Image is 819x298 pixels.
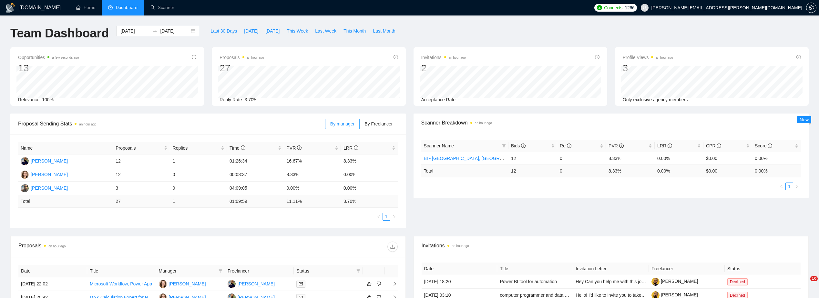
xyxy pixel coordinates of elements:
a: FN[PERSON_NAME] [228,281,275,286]
a: CA[PERSON_NAME] [21,172,68,177]
button: setting [806,3,816,13]
td: 8.33% [606,152,655,164]
button: This Week [283,26,312,36]
td: 00:08:37 [227,168,284,182]
span: Invitations [422,242,801,250]
span: filter [356,269,360,273]
a: 1 [786,183,793,190]
span: Manager [159,267,216,274]
a: 1 [383,213,390,220]
span: filter [217,266,224,276]
td: 0.00 % [655,164,703,177]
div: [PERSON_NAME] [31,184,68,192]
th: Freelancer [649,263,725,275]
th: Title [87,265,156,277]
td: 0.00% [655,152,703,164]
span: info-circle [717,144,721,148]
span: info-circle [619,144,624,148]
td: 8.33% [341,154,398,168]
button: right [390,213,398,221]
span: mail [299,282,303,286]
div: [PERSON_NAME] [31,157,68,164]
div: 13 [18,62,79,74]
span: right [795,184,799,188]
th: Name [18,142,113,154]
span: Profile Views [623,54,673,61]
td: 3 [113,182,170,195]
time: an hour ago [475,121,492,125]
td: 3.70 % [341,195,398,208]
td: 1 [170,195,227,208]
td: 8.33% [284,168,341,182]
th: Status [725,263,801,275]
button: download [387,242,398,252]
span: Scanner Name [424,143,454,148]
li: 1 [383,213,390,221]
span: Re [560,143,571,148]
time: a few seconds ago [52,56,79,59]
div: [PERSON_NAME] [31,171,68,178]
th: Manager [156,265,225,277]
td: Power BI tool for automation [497,275,573,289]
img: FN [21,157,29,165]
span: Opportunities [18,54,79,61]
span: info-circle [567,144,571,148]
span: Hey Can you help me with this job? It is more specific than posted [576,279,708,284]
span: left [780,184,783,188]
img: M [21,184,29,192]
span: Declined [727,278,748,285]
span: Status [296,267,353,274]
span: Dashboard [116,5,138,10]
td: 8.33 % [606,164,655,177]
a: Declined [727,279,750,284]
span: CPR [706,143,721,148]
span: This Week [287,27,308,35]
span: info-circle [354,145,358,150]
a: FN[PERSON_NAME] [21,158,68,163]
span: -- [458,97,461,102]
button: Last Month [369,26,399,36]
span: Acceptance Rate [421,97,456,102]
li: Previous Page [778,183,785,190]
a: M[PERSON_NAME] [21,185,68,190]
th: Date [18,265,87,277]
span: PVR [287,145,302,151]
a: homeHome [76,5,95,10]
span: download [388,244,397,249]
td: [DATE] 22:02 [18,277,87,291]
span: filter [355,266,362,276]
time: an hour ago [656,56,673,59]
time: an hour ago [48,244,66,248]
span: 1266 [625,4,634,11]
span: info-circle [595,55,599,59]
td: 0.00% [284,182,341,195]
span: 10 [810,276,818,281]
span: 3.70% [245,97,258,102]
button: left [375,213,383,221]
button: dislike [375,280,383,288]
time: an hour ago [452,244,469,248]
button: [DATE] [241,26,262,36]
time: an hour ago [79,123,96,126]
img: c1zlvMqSrkmzVc7NA4ndqb8iVzXZFSOeow8FUDfjqAZWtEkfLPlTI_paiGKZaTzoQK [651,278,660,286]
span: 100% [42,97,54,102]
a: BI - [GEOGRAPHIC_DATA], [GEOGRAPHIC_DATA], [GEOGRAPHIC_DATA] [424,156,578,161]
button: This Month [340,26,369,36]
th: Freelancer [225,265,294,277]
img: upwork-logo.png [597,5,602,10]
button: Last Week [312,26,340,36]
span: info-circle [297,145,302,150]
time: an hour ago [449,56,466,59]
span: [DATE] [244,27,258,35]
td: 0 [170,182,227,195]
span: right [392,215,396,219]
span: left [377,215,381,219]
a: Power BI tool for automation [500,279,557,284]
td: 0 [170,168,227,182]
span: Score [755,143,772,148]
td: $ 0.00 [703,164,752,177]
a: searchScanner [150,5,174,10]
img: logo [5,3,15,13]
span: setting [806,5,816,10]
td: 27 [113,195,170,208]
